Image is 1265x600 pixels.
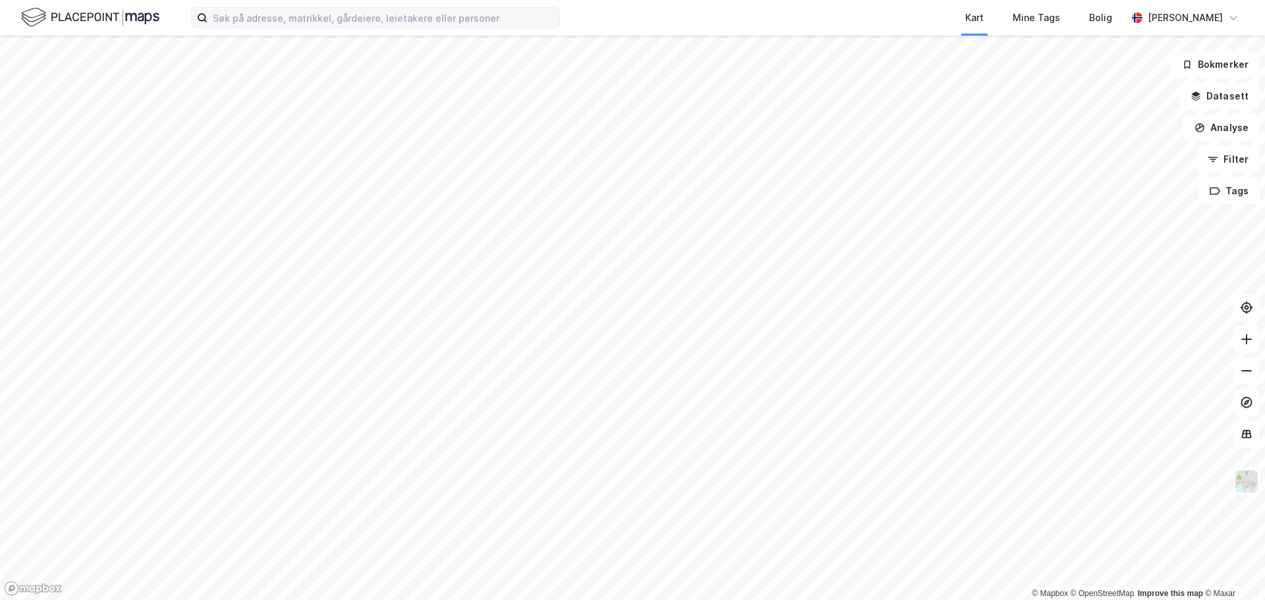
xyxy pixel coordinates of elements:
div: Bolig [1089,10,1112,26]
img: logo.f888ab2527a4732fd821a326f86c7f29.svg [21,6,159,29]
input: Søk på adresse, matrikkel, gårdeiere, leietakere eller personer [208,8,559,28]
div: Kart [965,10,984,26]
div: Mine Tags [1013,10,1060,26]
iframe: Chat Widget [1199,537,1265,600]
div: [PERSON_NAME] [1148,10,1223,26]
